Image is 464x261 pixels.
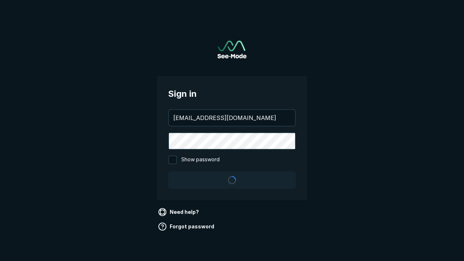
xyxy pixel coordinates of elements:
a: Need help? [157,206,202,218]
span: Sign in [168,87,296,100]
a: Go to sign in [217,41,246,58]
input: your@email.com [169,110,295,126]
a: Forgot password [157,221,217,232]
span: Show password [181,156,220,164]
img: See-Mode Logo [217,41,246,58]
